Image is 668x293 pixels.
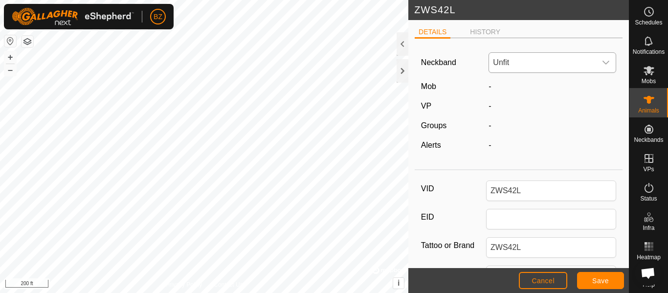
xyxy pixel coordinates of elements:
[532,277,555,285] span: Cancel
[489,53,596,72] span: Unfit
[393,278,404,289] button: i
[629,264,668,292] a: Help
[638,108,659,113] span: Animals
[4,35,16,47] button: Reset Map
[643,282,655,288] span: Help
[12,8,134,25] img: Gallagher Logo
[414,4,629,16] h2: ZWS42L
[421,237,486,254] label: Tattoo or Brand
[421,266,486,282] label: Breed
[4,51,16,63] button: +
[421,57,456,68] label: Neckband
[466,27,504,37] li: HISTORY
[635,20,662,25] span: Schedules
[415,27,450,39] li: DETAILS
[485,139,620,151] div: -
[577,272,624,289] button: Save
[214,280,243,289] a: Contact Us
[642,78,656,84] span: Mobs
[643,166,654,172] span: VPs
[596,53,616,72] div: dropdown trigger
[4,64,16,76] button: –
[421,121,446,130] label: Groups
[421,141,441,149] label: Alerts
[421,209,486,225] label: EID
[489,102,491,110] app-display-virtual-paddock-transition: -
[635,260,661,286] a: Open chat
[637,254,661,260] span: Heatmap
[489,82,491,90] span: -
[592,277,609,285] span: Save
[643,225,654,231] span: Infra
[22,36,33,47] button: Map Layers
[519,272,567,289] button: Cancel
[154,12,162,22] span: BZ
[634,137,663,143] span: Neckbands
[640,196,657,202] span: Status
[633,49,665,55] span: Notifications
[166,280,202,289] a: Privacy Policy
[421,82,436,90] label: Mob
[421,180,486,197] label: VID
[485,120,620,132] div: -
[421,102,431,110] label: VP
[398,279,400,287] span: i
